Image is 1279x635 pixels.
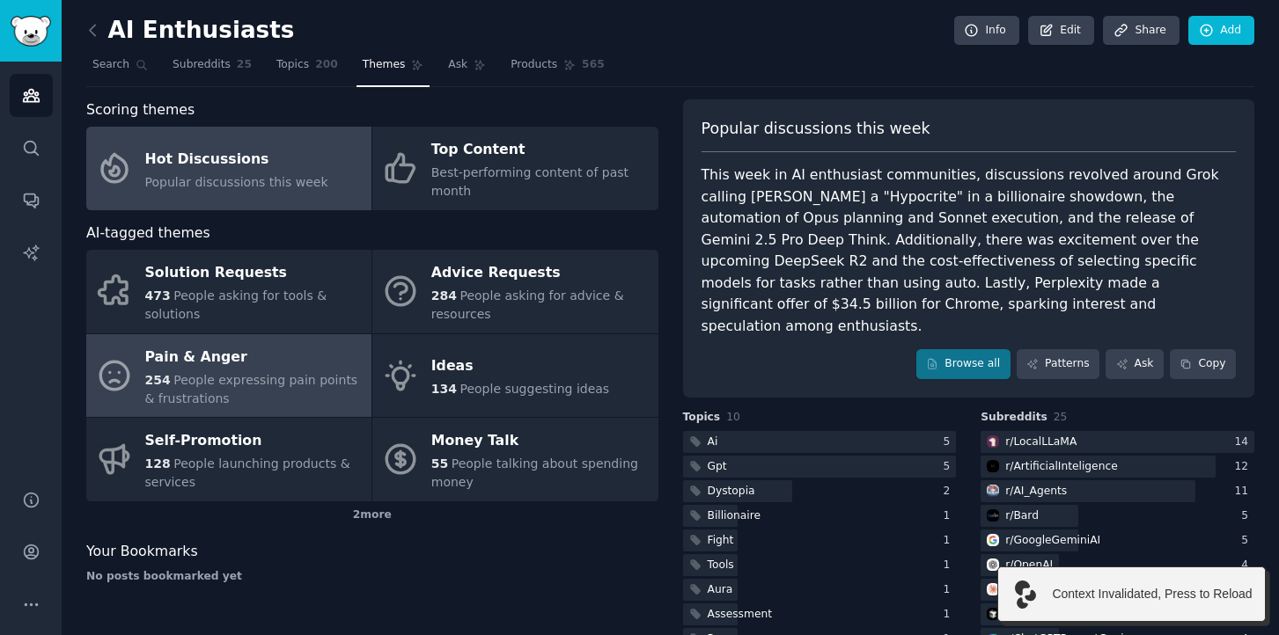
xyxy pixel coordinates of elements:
[86,223,210,245] span: AI-tagged themes
[708,558,734,573] div: Tools
[916,349,1011,379] a: Browse all
[943,558,956,573] div: 1
[86,541,198,563] span: Your Bookmarks
[943,508,956,524] div: 1
[1106,349,1164,379] a: Ask
[987,509,999,522] img: Bard
[145,456,350,489] span: People launching products & services
[1005,434,1077,450] div: r/ LocalLLaMA
[683,456,957,478] a: Gpt5
[504,51,610,87] a: Products565
[726,411,740,423] span: 10
[145,288,327,321] span: People asking for tools & solutions
[1241,533,1254,549] div: 5
[981,431,1254,453] a: LocalLLaMAr/LocalLLaMA14
[86,418,371,501] a: Self-Promotion128People launching products & services
[582,57,605,73] span: 565
[987,558,999,571] img: OpenAI
[372,250,658,333] a: Advice Requests284People asking for advice & resources
[11,16,51,47] img: GummySearch logo
[431,136,649,164] div: Top Content
[708,434,718,450] div: Ai
[1005,459,1117,475] div: r/ ArtificialInteligence
[987,608,999,620] img: cursor
[981,579,1254,601] a: ClaudeAIr/ClaudeAI4
[702,118,930,140] span: Popular discussions this week
[943,607,956,623] div: 1
[683,505,957,527] a: Billionaire1
[431,288,457,303] span: 284
[86,501,658,529] div: 2 more
[981,480,1254,502] a: AI_Agentsr/AI_Agents11
[145,427,363,456] div: Self-Promotion
[459,382,609,396] span: People suggesting ideas
[363,57,406,73] span: Themes
[1234,484,1254,500] div: 11
[981,603,1254,625] a: cursorr/cursor4
[431,353,609,381] div: Ideas
[431,165,628,198] span: Best-performing content of past month
[145,373,171,387] span: 254
[943,484,956,500] div: 2
[1188,16,1254,46] a: Add
[431,288,624,321] span: People asking for advice & resources
[145,288,171,303] span: 473
[683,431,957,453] a: Ai5
[981,529,1254,551] a: GoogleGeminiAIr/GoogleGeminiAI5
[683,579,957,601] a: Aura1
[442,51,492,87] a: Ask
[954,16,1019,46] a: Info
[1170,349,1236,379] button: Copy
[1005,533,1100,549] div: r/ GoogleGeminiAI
[431,382,457,396] span: 134
[431,259,649,288] div: Advice Requests
[683,529,957,551] a: Fight1
[708,484,755,500] div: Dystopia
[166,51,258,87] a: Subreddits25
[1103,16,1179,46] a: Share
[987,435,999,448] img: LocalLLaMA
[86,334,371,418] a: Pain & Anger254People expressing pain points & frustrations
[1234,434,1254,450] div: 14
[276,57,309,73] span: Topics
[1241,558,1254,573] div: 4
[86,99,195,121] span: Scoring themes
[1054,411,1068,423] span: 25
[683,554,957,576] a: Tools1
[943,434,956,450] div: 5
[86,250,371,333] a: Solution Requests473People asking for tools & solutions
[708,508,761,524] div: Billionaire
[145,175,328,189] span: Popular discussions this week
[372,127,658,210] a: Top ContentBest-performing content of past month
[987,460,999,472] img: ArtificialInteligence
[981,554,1254,576] a: OpenAIr/OpenAI4
[237,57,252,73] span: 25
[943,533,956,549] div: 1
[145,373,358,405] span: People expressing pain points & frustrations
[511,57,557,73] span: Products
[987,485,999,497] img: AI_Agents
[683,410,721,426] span: Topics
[981,505,1254,527] a: Bardr/Bard5
[86,17,294,45] h2: AI Enthusiasts
[431,456,638,489] span: People talking about spending money
[145,343,363,371] div: Pain & Anger
[145,259,363,288] div: Solution Requests
[981,456,1254,478] a: ArtificialInteligencer/ArtificialInteligence12
[943,582,956,598] div: 1
[86,51,154,87] a: Search
[448,57,467,73] span: Ask
[1017,349,1099,379] a: Patterns
[86,127,371,210] a: Hot DiscussionsPopular discussions this week
[1234,459,1254,475] div: 12
[981,410,1047,426] span: Subreddits
[702,164,1237,337] div: This week in AI enthusiast communities, discussions revolved around Grok calling [PERSON_NAME] a ...
[357,51,430,87] a: Themes
[1005,484,1067,500] div: r/ AI_Agents
[1241,508,1254,524] div: 5
[1005,508,1039,524] div: r/ Bard
[1052,585,1252,603] span: Context Invalidated, Press to Reload
[86,569,658,585] div: No posts bookmarked yet
[708,533,734,549] div: Fight
[173,57,231,73] span: Subreddits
